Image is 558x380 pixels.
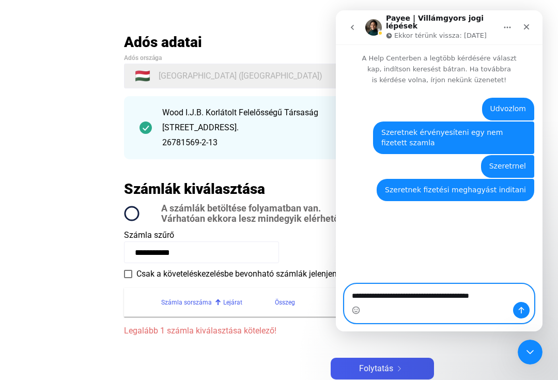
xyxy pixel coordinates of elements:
iframe: Intercom live chat [336,10,542,331]
div: Számla sorszáma [161,296,212,309]
span: Folytatás [359,362,393,375]
span: Adós országa [124,54,162,62]
span: Számla szűrő [124,230,174,240]
span: 🇭🇺 [135,70,150,82]
div: Lejárat [223,296,242,309]
div: Lejárat [223,296,275,309]
span: [GEOGRAPHIC_DATA] ([GEOGRAPHIC_DATA]) [159,70,322,82]
span: A számlák betöltése folyamatban van. [161,203,397,214]
span: Legalább 1 számla kiválasztása kötelező! [124,325,434,337]
h2: Adós adatai [124,33,434,51]
div: 26781569-2-13 [162,136,419,149]
span: Várhatóan ekkora lesz mindegyik elérhető: [DATE] 20:45 [161,214,397,224]
h2: Számlák kiválasztása [124,180,265,198]
img: arrow-right-white [393,366,406,371]
img: checkmark-darker-green-circle [139,121,152,134]
div: Összeg [275,296,295,309]
div: [STREET_ADDRESS]. [162,121,419,134]
span: Csak a követeléskezelésbe bevonható számlák jelenjenek meg [136,268,363,280]
div: Wood I.J.B. Korlátolt Felelősségű Társaság [162,107,419,119]
button: 🇭🇺[GEOGRAPHIC_DATA] ([GEOGRAPHIC_DATA]) [124,64,434,88]
div: Összeg [275,296,337,309]
button: Folytatásarrow-right-white [331,358,434,379]
iframe: Intercom live chat [518,340,542,364]
div: Számla sorszáma [161,296,223,309]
